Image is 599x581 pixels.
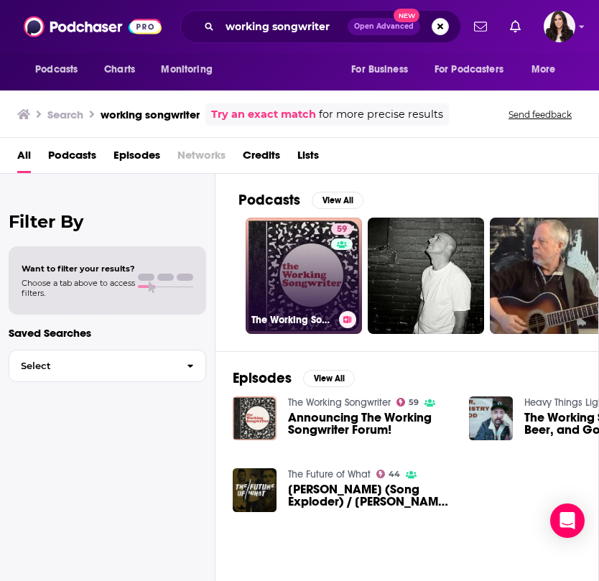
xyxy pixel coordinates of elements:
a: Episodes [113,144,160,173]
img: The Working Songwriter, Beer, and God: Joe Pug [469,396,513,440]
a: The Working Songwriter [288,396,391,409]
button: open menu [521,56,574,83]
a: Announcing The Working Songwriter Forum! [288,412,452,436]
span: New [394,9,419,22]
button: Show profile menu [544,11,575,42]
h2: Podcasts [238,191,300,209]
a: Charts [95,56,144,83]
h3: Search [47,108,83,121]
a: 59 [331,223,353,235]
img: User Profile [544,11,575,42]
button: Select [9,350,206,382]
img: Hrishikesh Hirway (Song Exploder) / Joe Pug (Working Songwriter) / Shane Told (Lead Singer Syndrome) [233,468,277,512]
a: All [17,144,31,173]
div: Search podcasts, credits, & more... [180,10,461,43]
span: More [531,60,556,80]
span: For Business [351,60,408,80]
button: View All [303,370,355,387]
span: Podcasts [35,60,78,80]
button: Open AdvancedNew [348,18,420,35]
a: 44 [376,470,401,478]
a: 59The Working Songwriter [246,218,362,334]
span: Monitoring [161,60,212,80]
span: 59 [337,223,347,237]
span: [PERSON_NAME] (Song Exploder) / [PERSON_NAME] (Working Songwriter) / [PERSON_NAME] (Lead Singer S... [288,483,452,508]
button: open menu [425,56,524,83]
a: Show notifications dropdown [468,14,493,39]
span: 59 [409,399,419,406]
p: Saved Searches [9,326,206,340]
img: Announcing The Working Songwriter Forum! [233,396,277,440]
h2: Episodes [233,369,292,387]
span: Charts [104,60,135,80]
button: open menu [341,56,426,83]
span: Open Advanced [354,23,414,30]
span: Networks [177,144,226,173]
h3: working songwriter [101,108,200,121]
a: Credits [243,144,280,173]
span: Logged in as RebeccaShapiro [544,11,575,42]
a: Podcasts [48,144,96,173]
a: Show notifications dropdown [504,14,526,39]
button: Send feedback [504,108,576,121]
span: For Podcasters [435,60,503,80]
button: open menu [151,56,231,83]
a: The Future of What [288,468,371,480]
span: for more precise results [319,106,443,123]
h3: The Working Songwriter [251,314,333,326]
a: PodcastsView All [238,191,363,209]
input: Search podcasts, credits, & more... [220,15,348,38]
span: Want to filter your results? [22,264,135,274]
a: Try an exact match [211,106,316,123]
span: Select [9,361,175,371]
a: EpisodesView All [233,369,355,387]
span: 44 [389,471,400,478]
button: open menu [25,56,96,83]
span: Choose a tab above to access filters. [22,278,135,298]
img: Podchaser - Follow, Share and Rate Podcasts [24,13,162,40]
h2: Filter By [9,211,206,232]
a: Lists [297,144,319,173]
div: Open Intercom Messenger [550,503,585,538]
a: Hrishikesh Hirway (Song Exploder) / Joe Pug (Working Songwriter) / Shane Told (Lead Singer Syndrome) [288,483,452,508]
button: View All [312,192,363,209]
a: 59 [396,398,419,406]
